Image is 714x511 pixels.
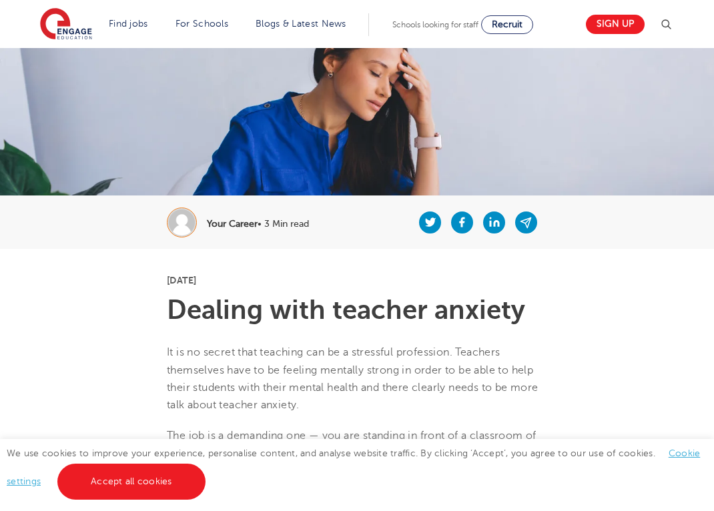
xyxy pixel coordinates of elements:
[586,15,645,34] a: Sign up
[57,464,206,500] a: Accept all cookies
[7,448,700,486] span: We use cookies to improve your experience, personalise content, and analyse website traffic. By c...
[109,19,148,29] a: Find jobs
[207,219,309,229] p: • 3 Min read
[492,19,522,29] span: Recruit
[175,19,228,29] a: For Schools
[256,19,346,29] a: Blogs & Latest News
[40,8,92,41] img: Engage Education
[167,276,547,285] p: [DATE]
[392,20,478,29] span: Schools looking for staff
[167,297,547,324] h1: Dealing with teacher anxiety
[207,219,258,229] b: Your Career
[167,346,539,411] span: It is no secret that teaching can be a stressful profession. Teachers themselves have to be feeli...
[481,15,533,34] a: Recruit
